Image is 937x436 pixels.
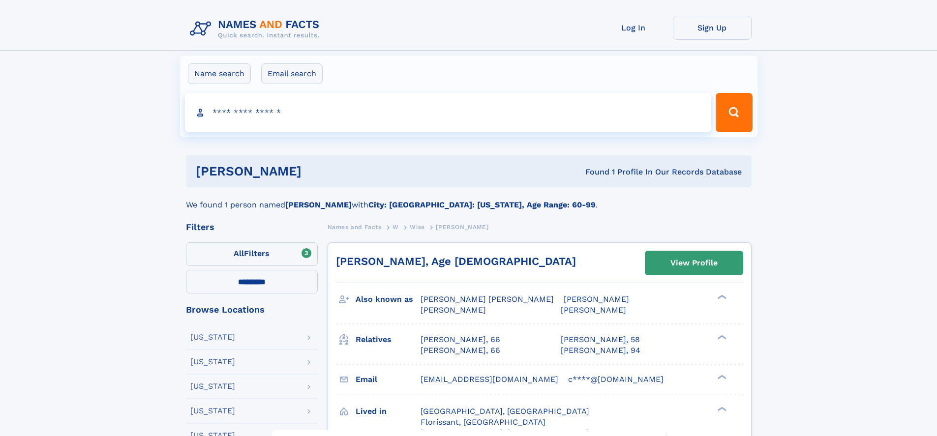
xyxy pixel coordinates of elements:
[368,200,596,209] b: City: [GEOGRAPHIC_DATA]: [US_STATE], Age Range: 60-99
[190,407,235,415] div: [US_STATE]
[186,187,752,211] div: We found 1 person named with .
[421,375,558,384] span: [EMAIL_ADDRESS][DOMAIN_NAME]
[186,223,318,232] div: Filters
[356,291,421,308] h3: Also known as
[673,16,752,40] a: Sign Up
[436,224,488,231] span: [PERSON_NAME]
[186,16,328,42] img: Logo Names and Facts
[645,251,743,275] a: View Profile
[356,371,421,388] h3: Email
[234,249,244,258] span: All
[186,305,318,314] div: Browse Locations
[186,242,318,266] label: Filters
[564,294,629,304] span: [PERSON_NAME]
[196,165,444,177] h1: [PERSON_NAME]
[715,406,727,412] div: ❯
[715,294,727,300] div: ❯
[561,334,640,345] a: [PERSON_NAME], 58
[715,334,727,340] div: ❯
[421,294,554,304] span: [PERSON_NAME] [PERSON_NAME]
[356,403,421,420] h3: Lived in
[185,93,712,132] input: search input
[421,345,500,356] a: [PERSON_NAME], 66
[594,16,673,40] a: Log In
[421,334,500,345] a: [PERSON_NAME], 66
[393,224,399,231] span: W
[421,407,589,416] span: [GEOGRAPHIC_DATA], [GEOGRAPHIC_DATA]
[716,93,752,132] button: Search Button
[328,221,382,233] a: Names and Facts
[421,417,545,427] span: Florissant, [GEOGRAPHIC_DATA]
[393,221,399,233] a: W
[410,224,424,231] span: Wise
[190,333,235,341] div: [US_STATE]
[443,167,742,177] div: Found 1 Profile In Our Records Database
[561,305,626,315] span: [PERSON_NAME]
[190,358,235,366] div: [US_STATE]
[410,221,424,233] a: Wise
[285,200,352,209] b: [PERSON_NAME]
[188,63,251,84] label: Name search
[670,252,718,274] div: View Profile
[561,345,640,356] a: [PERSON_NAME], 94
[421,305,486,315] span: [PERSON_NAME]
[336,255,576,267] a: [PERSON_NAME], Age [DEMOGRAPHIC_DATA]
[190,382,235,390] div: [US_STATE]
[261,63,323,84] label: Email search
[356,331,421,348] h3: Relatives
[715,374,727,380] div: ❯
